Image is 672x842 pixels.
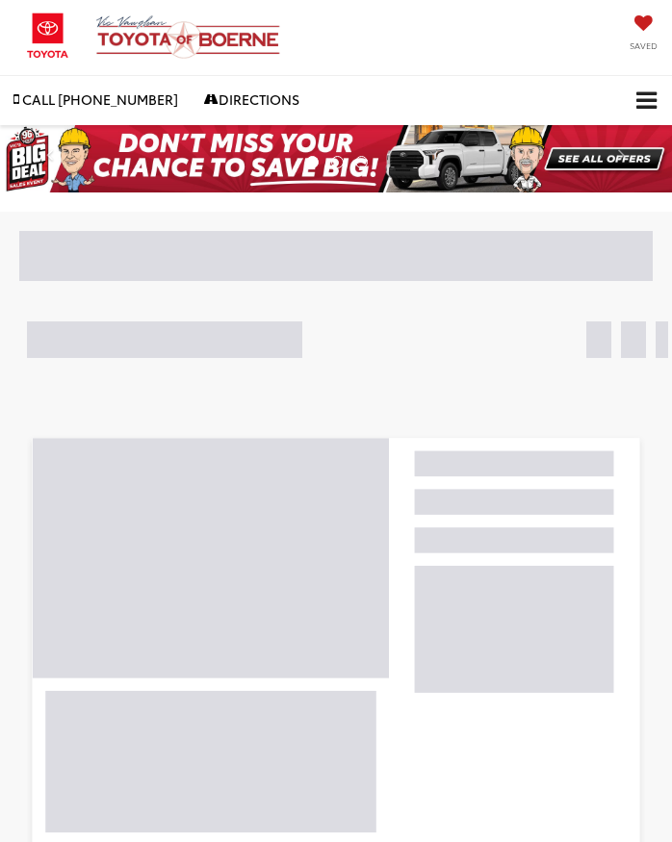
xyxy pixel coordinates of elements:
span: Saved [630,39,658,52]
font: Call [22,89,55,109]
a: My Saved Vehicles [630,16,658,52]
span: [PHONE_NUMBER] [58,89,178,109]
button: Click to show site navigation [621,76,672,125]
a: Directions [191,75,313,124]
img: Vic Vaughan Toyota of Boerne [95,14,291,60]
img: Toyota [14,7,82,64]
